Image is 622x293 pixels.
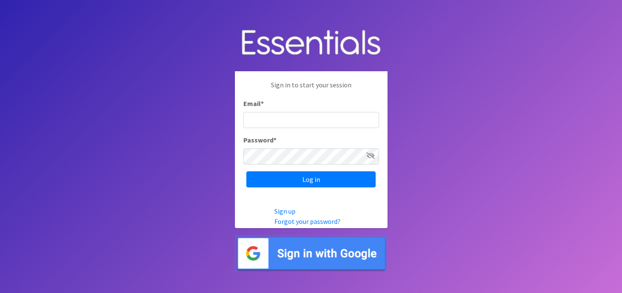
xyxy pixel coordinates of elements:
[243,80,379,98] p: Sign in to start your session
[235,21,388,65] img: Human Essentials
[243,135,276,145] label: Password
[243,98,264,109] label: Email
[274,207,296,215] a: Sign up
[235,235,388,272] img: Sign in with Google
[274,217,340,226] a: Forgot your password?
[246,171,376,187] input: Log in
[273,136,276,144] abbr: required
[261,99,264,108] abbr: required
